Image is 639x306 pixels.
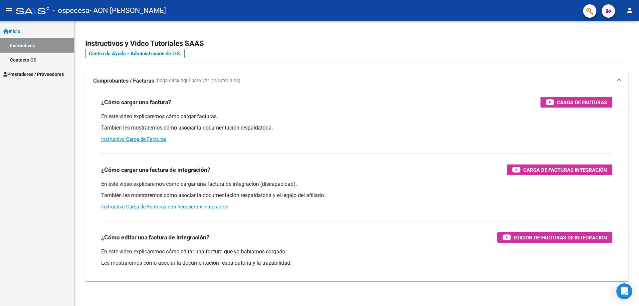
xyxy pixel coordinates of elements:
span: Prestadores / Proveedores [3,71,64,78]
h3: ¿Cómo cargar una factura? [101,98,171,107]
span: - AON [PERSON_NAME] [90,3,166,18]
button: Edición de Facturas de integración [497,232,612,243]
span: Edición de Facturas de integración [514,233,607,242]
button: Carga de Facturas Integración [507,164,612,175]
a: Instructivo Carga de Facturas con Recupero x Integración [101,204,228,210]
span: - ospecesa [53,3,90,18]
p: Les mostraremos cómo asociar la documentación respaldatoria y la trazabilidad. [101,259,612,267]
mat-expansion-panel-header: Comprobantes / Facturas (haga click aquí para ver los tutoriales) [85,70,628,92]
p: También les mostraremos cómo asociar la documentación respaldatoria. [101,124,612,132]
h2: Instructivos y Video Tutoriales SAAS [85,37,628,50]
span: Carga de Facturas [557,98,607,107]
span: Carga de Facturas Integración [523,166,607,174]
mat-icon: person [626,6,634,14]
p: También les mostraremos cómo asociar la documentación respaldatoria y el legajo del afiliado. [101,192,612,199]
button: Carga de Facturas [540,97,612,108]
p: En este video explicaremos cómo cargar facturas. [101,113,612,120]
div: Comprobantes / Facturas (haga click aquí para ver los tutoriales) [85,92,628,281]
strong: Comprobantes / Facturas [93,77,154,85]
mat-icon: menu [5,6,13,14]
span: Inicio [3,28,20,35]
div: Open Intercom Messenger [616,283,632,299]
a: Centro de Ayuda - Administración de O.S. [85,49,185,58]
h3: ¿Cómo editar una factura de integración? [101,233,209,242]
p: En este video explicaremos cómo cargar una factura de integración (discapacidad). [101,180,612,188]
span: (haga click aquí para ver los tutoriales) [155,77,240,85]
p: En este video explicaremos cómo editar una factura que ya habíamos cargado. [101,248,612,255]
a: Instructivo Carga de Facturas [101,136,166,142]
h3: ¿Cómo cargar una factura de integración? [101,165,210,174]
